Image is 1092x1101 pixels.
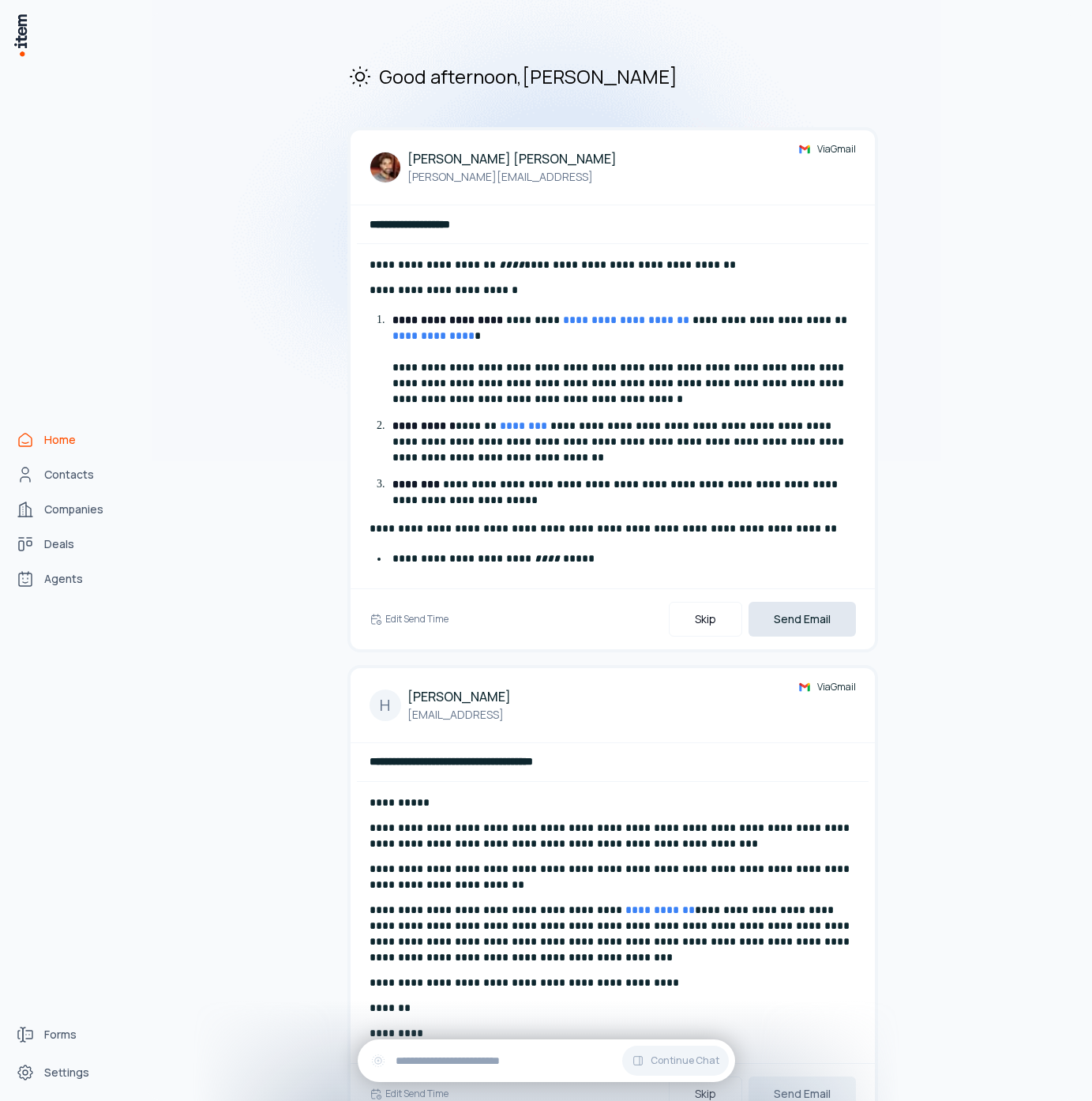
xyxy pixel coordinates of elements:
[407,706,511,723] p: [EMAIL_ADDRESS]
[44,502,103,517] span: Companies
[9,563,129,595] a: Agents
[407,687,511,706] h4: [PERSON_NAME]
[749,602,856,637] button: Send Email
[370,690,401,721] div: H
[9,424,129,456] a: Home
[44,571,83,587] span: Agents
[44,467,94,483] span: Contacts
[385,1087,448,1100] h6: Edit Send Time
[798,681,811,693] img: gmail
[622,1046,729,1076] button: Continue Chat
[44,536,74,552] span: Deals
[13,13,28,58] img: Item Brain Logo
[407,149,617,168] h4: [PERSON_NAME] [PERSON_NAME]
[358,1039,735,1082] div: Continue Chat
[44,1065,89,1080] span: Settings
[9,1057,129,1088] a: Settings
[407,168,617,186] p: [PERSON_NAME][EMAIL_ADDRESS]
[9,459,129,490] a: Contacts
[370,152,401,183] img: Antonio L. López Marín
[44,1027,77,1043] span: Forms
[817,681,856,693] span: Via Gmail
[44,432,76,448] span: Home
[9,528,129,560] a: deals
[9,494,129,525] a: Companies
[385,612,448,626] h6: Edit Send Time
[9,1019,129,1050] a: Forms
[798,143,811,156] img: gmail
[817,143,856,156] span: Via Gmail
[669,602,742,637] button: Skip
[651,1054,719,1067] span: Continue Chat
[347,63,878,89] h2: Good afternoon , [PERSON_NAME]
